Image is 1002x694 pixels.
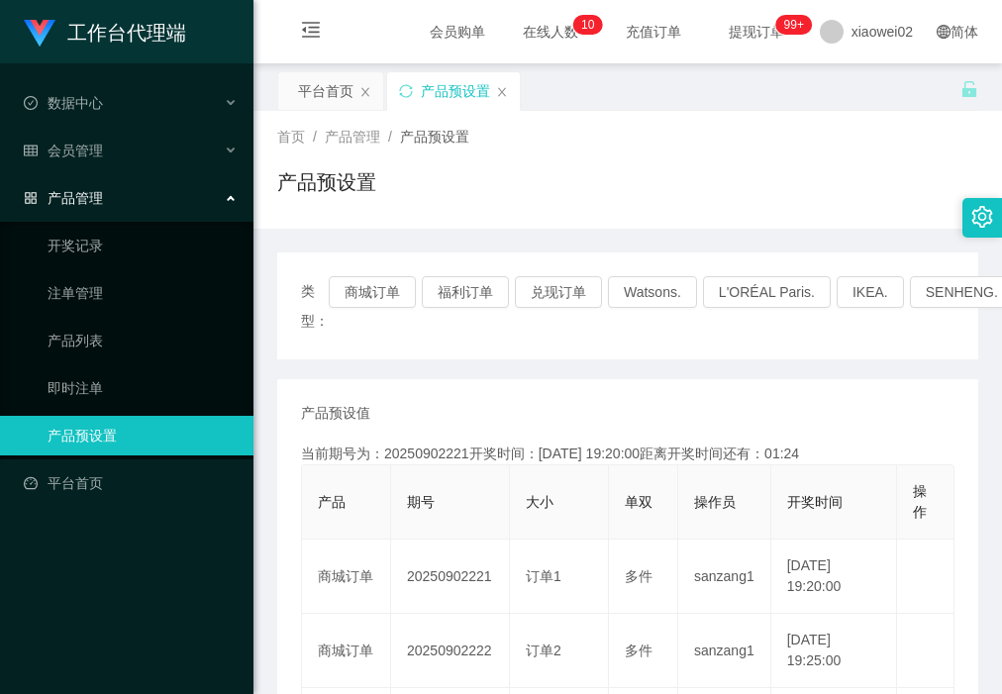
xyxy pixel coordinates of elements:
a: 产品列表 [48,321,238,360]
span: 类型： [301,276,329,336]
h1: 产品预设置 [277,167,376,197]
span: 开奖时间 [787,494,843,510]
i: 图标: close [359,86,371,98]
div: 平台首页 [298,72,353,110]
button: L'ORÉAL Paris. [703,276,831,308]
span: 在线人数 [513,25,588,39]
a: 注单管理 [48,273,238,313]
td: sanzang1 [678,614,771,688]
i: 图标: setting [971,206,993,228]
span: 会员管理 [24,143,103,158]
div: 当前期号为：20250902221开奖时间：[DATE] 19:20:00距离开奖时间还有：01:24 [301,444,954,464]
span: 产品预设置 [400,129,469,145]
button: 兑现订单 [515,276,602,308]
p: 1 [581,15,588,35]
span: 订单1 [526,568,561,584]
button: Watsons. [608,276,697,308]
p: 0 [588,15,595,35]
button: 福利订单 [422,276,509,308]
span: 多件 [625,643,652,658]
span: 产品管理 [24,190,103,206]
button: 商城订单 [329,276,416,308]
span: 充值订单 [616,25,691,39]
span: 操作 [913,483,927,520]
a: 工作台代理端 [24,24,186,40]
i: 图标: check-circle-o [24,96,38,110]
span: 期号 [407,494,435,510]
a: 开奖记录 [48,226,238,265]
a: 即时注单 [48,368,238,408]
i: 图标: global [937,25,951,39]
h1: 工作台代理端 [67,1,186,64]
td: 20250902221 [391,540,510,614]
td: [DATE] 19:25:00 [771,614,897,688]
span: 数据中心 [24,95,103,111]
td: [DATE] 19:20:00 [771,540,897,614]
a: 图标: dashboard平台首页 [24,463,238,503]
sup: 10 [573,15,602,35]
span: 订单2 [526,643,561,658]
i: 图标: close [496,86,508,98]
span: 首页 [277,129,305,145]
span: 操作员 [694,494,736,510]
i: 图标: table [24,144,38,157]
i: 图标: menu-fold [277,1,345,64]
span: / [388,129,392,145]
td: 商城订单 [302,540,391,614]
td: sanzang1 [678,540,771,614]
span: 提现订单 [719,25,794,39]
span: 产品 [318,494,346,510]
span: 产品管理 [325,129,380,145]
i: 图标: appstore-o [24,191,38,205]
button: IKEA. [837,276,904,308]
a: 产品预设置 [48,416,238,455]
img: logo.9652507e.png [24,20,55,48]
span: 单双 [625,494,652,510]
i: 图标: unlock [960,80,978,98]
sup: 1069 [776,15,812,35]
span: 大小 [526,494,553,510]
td: 商城订单 [302,614,391,688]
i: 图标: sync [399,84,413,98]
span: 产品预设值 [301,403,370,424]
td: 20250902222 [391,614,510,688]
span: 多件 [625,568,652,584]
div: 产品预设置 [421,72,490,110]
span: / [313,129,317,145]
